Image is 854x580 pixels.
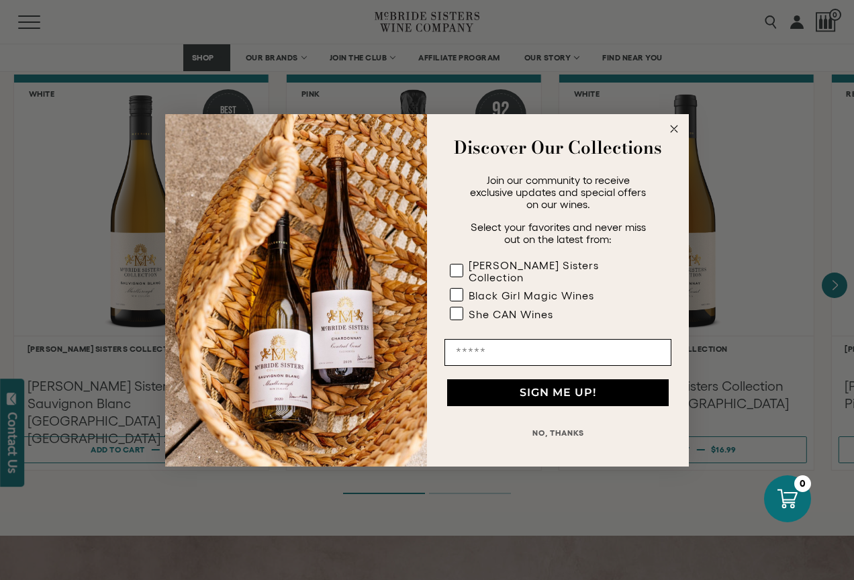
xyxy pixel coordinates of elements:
strong: Discover Our Collections [454,134,662,160]
div: [PERSON_NAME] Sisters Collection [469,259,645,283]
button: SIGN ME UP! [447,379,669,406]
span: Join our community to receive exclusive updates and special offers on our wines. [470,174,646,210]
img: 42653730-7e35-4af7-a99d-12bf478283cf.jpeg [165,114,427,467]
span: Select your favorites and never miss out on the latest from: [471,221,646,245]
button: Close dialog [666,121,682,137]
div: Black Girl Magic Wines [469,289,594,301]
div: She CAN Wines [469,308,553,320]
div: 0 [794,475,811,492]
input: Email [444,339,671,366]
button: NO, THANKS [444,420,671,446]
